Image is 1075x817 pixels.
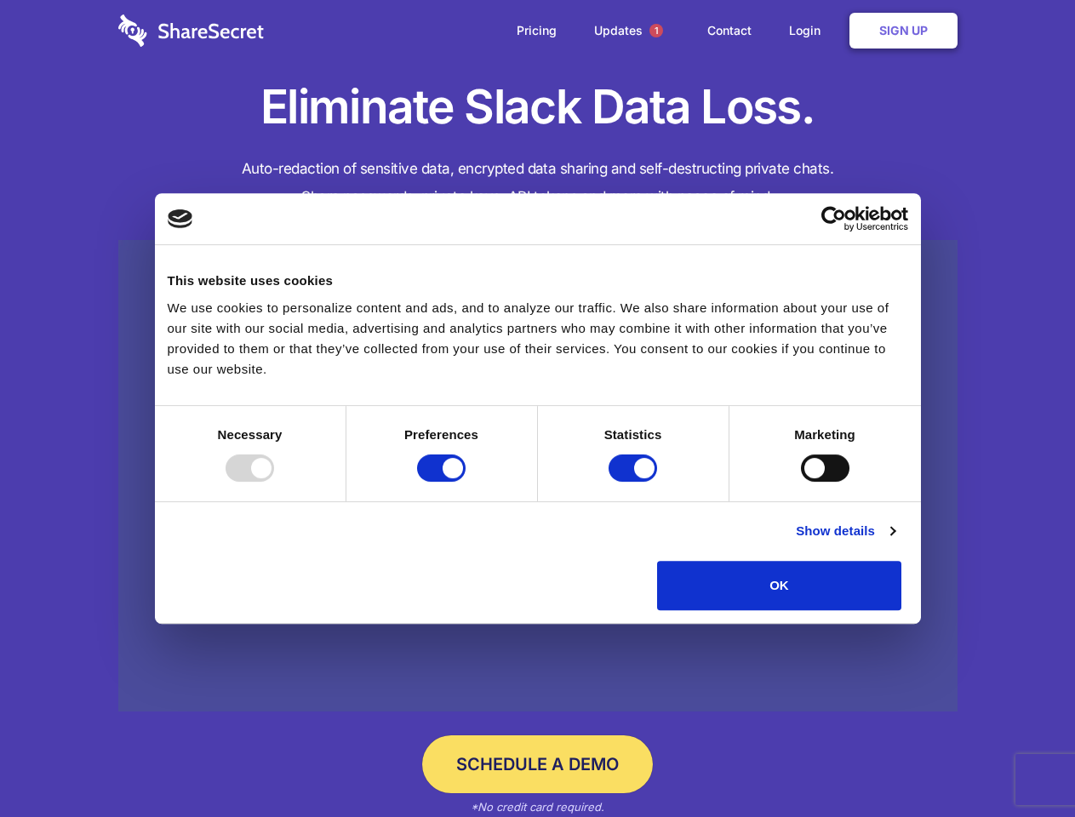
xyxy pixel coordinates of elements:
a: Show details [796,521,895,541]
h4: Auto-redaction of sensitive data, encrypted data sharing and self-destructing private chats. Shar... [118,155,958,211]
a: Login [772,4,846,57]
a: Wistia video thumbnail [118,240,958,712]
strong: Statistics [604,427,662,442]
div: This website uses cookies [168,271,908,291]
a: Sign Up [849,13,958,49]
strong: Marketing [794,427,855,442]
span: 1 [649,24,663,37]
strong: Necessary [218,427,283,442]
button: OK [657,561,901,610]
div: We use cookies to personalize content and ads, and to analyze our traffic. We also share informat... [168,298,908,380]
em: *No credit card required. [471,800,604,814]
a: Usercentrics Cookiebot - opens in a new window [759,206,908,231]
strong: Preferences [404,427,478,442]
a: Contact [690,4,769,57]
a: Pricing [500,4,574,57]
a: Schedule a Demo [422,735,653,793]
h1: Eliminate Slack Data Loss. [118,77,958,138]
img: logo-wordmark-white-trans-d4663122ce5f474addd5e946df7df03e33cb6a1c49d2221995e7729f52c070b2.svg [118,14,264,47]
img: logo [168,209,193,228]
